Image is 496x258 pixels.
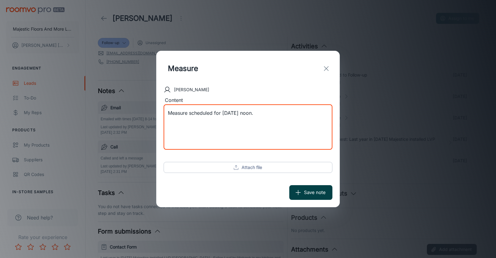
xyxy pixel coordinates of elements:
textarea: Measure scheduled for [DATE] noon. [168,110,328,145]
p: [PERSON_NAME] [174,86,209,93]
div: Content [164,96,332,104]
button: Attach file [164,162,332,173]
input: Title [164,58,287,79]
button: exit [320,62,332,75]
button: Save note [289,185,332,200]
